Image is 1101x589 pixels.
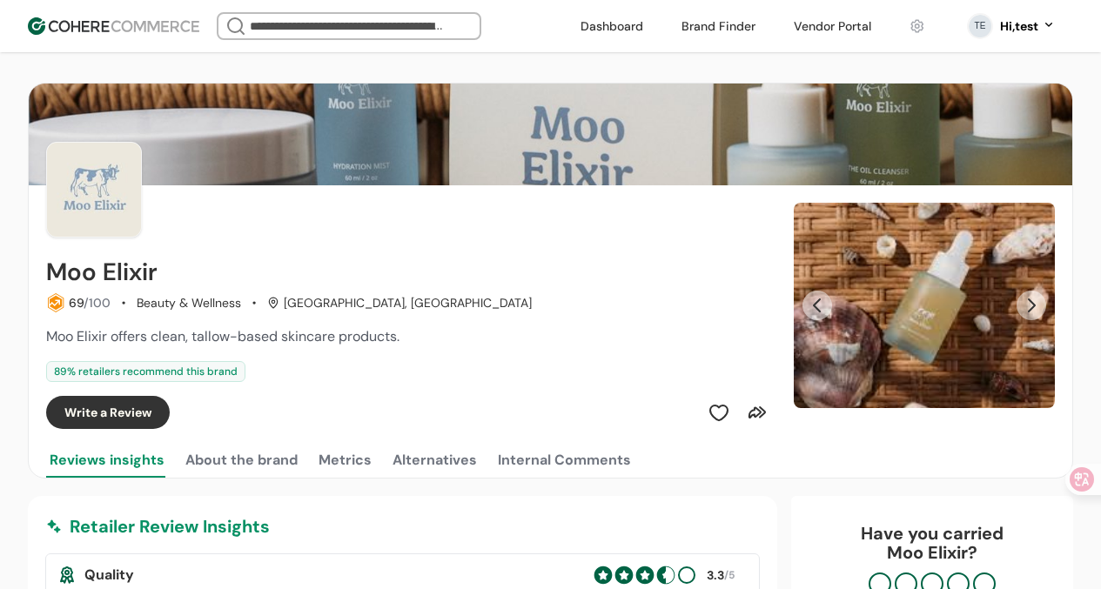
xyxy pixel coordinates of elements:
[46,396,170,429] button: Write a Review
[802,291,832,320] button: Previous Slide
[182,443,301,478] button: About the brand
[703,566,735,585] div: /5
[46,142,142,238] img: Brand Photo
[389,443,480,478] button: Alternatives
[84,295,111,311] span: /100
[57,565,587,586] div: Quality
[1000,17,1038,36] div: Hi, test
[809,543,1056,562] p: Moo Elixir ?
[46,361,245,382] div: 89 % retailers recommend this brand
[46,443,168,478] button: Reviews insights
[809,524,1056,562] div: Have you carried
[1017,291,1046,320] button: Next Slide
[46,258,158,286] h2: Moo Elixir
[794,203,1055,408] div: Carousel
[315,443,375,478] button: Metrics
[137,294,241,312] div: Beauty & Wellness
[794,203,1055,408] div: Slide 1
[29,84,1072,185] img: Brand cover image
[69,295,84,311] span: 69
[1000,17,1056,36] button: Hi,test
[707,566,724,585] div: 3.3
[45,513,760,539] div: Retailer Review Insights
[498,450,631,471] div: Internal Comments
[267,294,532,312] div: [GEOGRAPHIC_DATA], [GEOGRAPHIC_DATA]
[46,327,399,345] span: Moo Elixir offers clean, tallow-based skincare products.
[967,13,993,39] svg: 0 percent
[28,17,199,35] img: Cohere Logo
[794,203,1055,408] img: Slide 0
